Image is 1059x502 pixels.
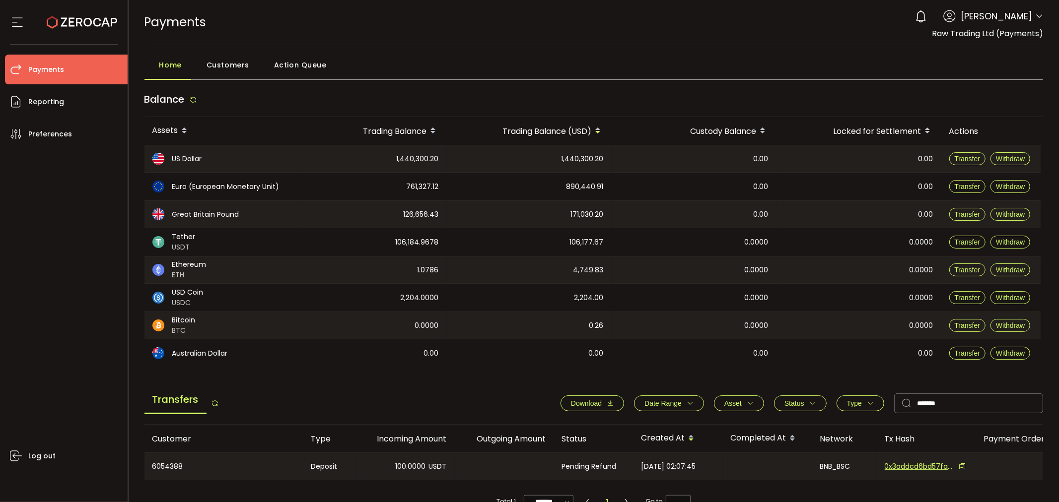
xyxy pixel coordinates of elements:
span: USDC [172,298,204,308]
span: 0.00 [754,181,769,192]
button: Transfer [949,263,986,276]
div: Assets [144,123,298,139]
span: Type [847,399,862,407]
span: 0.00 [754,209,769,220]
img: usd_portfolio.svg [152,153,164,165]
img: usdc_portfolio.svg [152,292,164,304]
img: usdt_portfolio.svg [152,236,164,248]
button: Withdraw [990,263,1030,276]
span: Transfers [144,386,207,414]
button: Transfer [949,180,986,193]
button: Withdraw [990,208,1030,221]
button: Transfer [949,347,986,360]
span: Transfer [955,210,981,218]
span: [PERSON_NAME] [961,9,1032,23]
span: 0.00 [424,348,439,359]
span: 126,656.43 [404,209,439,220]
button: Status [774,395,827,411]
span: Asset [724,399,742,407]
span: Australian Dollar [172,348,228,359]
div: Network [812,433,877,444]
img: gbp_portfolio.svg [152,208,164,220]
div: Created At [634,430,723,447]
div: 6054388 [144,453,303,480]
span: 100.0000 [396,461,426,472]
span: 0.0000 [745,237,769,248]
span: Tether [172,232,196,242]
button: Transfer [949,291,986,304]
span: Withdraw [996,321,1025,329]
span: Withdraw [996,349,1025,357]
span: Pending Refund [562,461,617,472]
span: Download [571,399,602,407]
button: Withdraw [990,291,1030,304]
span: 106,177.67 [570,237,604,248]
span: 0.0000 [910,292,933,304]
span: 0.00 [754,153,769,165]
div: Trading Balance (USD) [447,123,612,139]
button: Withdraw [990,152,1030,165]
span: Status [784,399,804,407]
button: Transfer [949,236,986,249]
span: Ethereum [172,259,207,270]
span: 0.0000 [910,320,933,331]
span: Customers [207,55,249,75]
button: Asset [714,395,764,411]
span: US Dollar [172,154,202,164]
span: 0.00 [918,181,933,192]
span: Transfer [955,238,981,246]
span: 2,204.00 [574,292,604,304]
span: 0x3addcd6bd57fa39b0c05ccdc500583a54f7e85a7eb46f5101c9cd854b2638c8d [885,461,954,472]
button: Transfer [949,319,986,332]
span: Payments [144,13,207,31]
span: Transfer [955,155,981,163]
span: Reporting [28,95,64,109]
span: Transfer [955,321,981,329]
span: USD Coin [172,287,204,298]
span: 171,030.20 [571,209,604,220]
span: 0.00 [754,348,769,359]
button: Withdraw [990,236,1030,249]
span: 0.0000 [415,320,439,331]
span: Raw Trading Ltd (Payments) [932,28,1043,39]
div: Incoming Amount [355,433,455,444]
span: 0.00 [918,209,933,220]
span: 1.0786 [418,264,439,276]
span: Transfer [955,349,981,357]
span: 0.0000 [910,264,933,276]
div: Customer [144,433,303,444]
button: Download [561,395,624,411]
span: Withdraw [996,294,1025,302]
span: Transfer [955,266,981,274]
span: [DATE] 02:07:45 [641,461,696,472]
span: 1,440,300.20 [562,153,604,165]
div: Outgoing Amount [455,433,554,444]
button: Date Range [634,395,704,411]
span: ETH [172,270,207,280]
iframe: Chat Widget [944,395,1059,502]
div: Locked for Settlement [777,123,941,139]
button: Transfer [949,208,986,221]
span: Bitcoin [172,315,196,325]
span: Withdraw [996,155,1025,163]
div: Custody Balance [612,123,777,139]
div: BNB_BSC [812,453,877,480]
span: 0.00 [589,348,604,359]
button: Withdraw [990,347,1030,360]
div: Completed At [723,430,812,447]
button: Withdraw [990,180,1030,193]
span: Euro (European Monetary Unit) [172,182,280,192]
button: Withdraw [990,319,1030,332]
span: Withdraw [996,266,1025,274]
div: Actions [941,125,1041,137]
span: 0.0000 [745,320,769,331]
div: Deposit [303,453,355,480]
button: Type [837,395,884,411]
span: 0.26 [589,320,604,331]
img: aud_portfolio.svg [152,347,164,359]
div: Tx Hash [877,433,976,444]
span: Home [159,55,182,75]
span: 106,184.9678 [396,237,439,248]
span: Great Britain Pound [172,209,239,220]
